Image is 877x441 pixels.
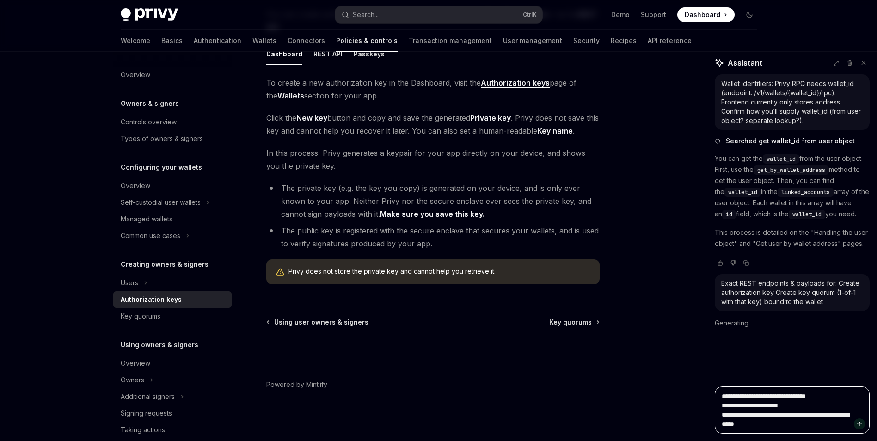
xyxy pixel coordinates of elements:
button: Copy chat response [741,258,752,268]
li: The private key (e.g. the key you copy) is generated on your device, and is only ever known to yo... [266,182,600,220]
div: Self-custodial user wallets [121,197,201,208]
div: Overview [121,358,150,369]
textarea: Ask a question... [715,386,870,434]
button: Users [113,275,232,291]
span: wallet_id [767,155,796,163]
button: Common use cases [113,227,232,244]
button: Vote that response was not good [728,258,739,268]
button: REST API [313,43,343,65]
h5: Using owners & signers [121,339,198,350]
button: Dashboard [266,43,302,65]
strong: Key name [537,126,573,135]
a: API reference [648,30,692,52]
div: Signing requests [121,408,172,419]
a: Key quorums [549,318,599,327]
a: Welcome [121,30,150,52]
a: Controls overview [113,114,232,130]
button: Toggle dark mode [742,7,757,22]
button: Self-custodial user wallets [113,194,232,211]
div: Managed wallets [121,214,172,225]
div: Exact REST endpoints & payloads for: Create authorization key Create key quorum (1-of-1 with that... [721,279,863,306]
a: Recipes [611,30,637,52]
strong: Make sure you save this key. [380,209,484,219]
span: In this process, Privy generates a keypair for your app directly on your device, and shows you th... [266,147,600,172]
span: Ctrl K [523,11,537,18]
div: Search... [353,9,379,20]
div: Authorization keys [121,294,182,305]
a: Support [641,10,666,19]
a: Connectors [288,30,325,52]
button: Searched get wallet_id from user object [715,136,870,146]
span: Searched get wallet_id from user object [726,136,855,146]
a: Authorization keys [113,291,232,308]
a: Wallets [252,30,276,52]
p: You can get the from the user object. First, use the method to get the user object. Then, you can... [715,153,870,220]
p: This process is detailed on the "Handling the user object" and "Get user by wallet address" pages. [715,227,870,249]
li: The public key is registered with the secure enclave that secures your wallets, and is used to ve... [266,224,600,250]
span: Key quorums [549,318,592,327]
h5: Configuring your wallets [121,162,202,173]
span: Click the button and copy and save the generated . Privy does not save this key and cannot help y... [266,111,600,137]
span: Privy does not store the private key and cannot help you retrieve it. [288,267,590,276]
div: Additional signers [121,391,175,402]
span: id [726,211,732,218]
a: Taking actions [113,422,232,438]
a: Signing requests [113,405,232,422]
button: Passkeys [354,43,385,65]
div: Common use cases [121,230,180,241]
button: Search...CtrlK [335,6,542,23]
div: Overview [121,180,150,191]
a: Transaction management [409,30,492,52]
span: wallet_id [728,189,757,196]
span: linked_accounts [781,189,830,196]
a: Using user owners & signers [267,318,368,327]
div: Generating. [715,311,870,335]
a: Demo [611,10,630,19]
span: Assistant [728,57,762,68]
span: wallet_id [792,211,822,218]
span: Dashboard [685,10,720,19]
a: Authorization keys [481,78,550,88]
a: Key quorums [113,308,232,325]
span: To create a new authorization key in the Dashboard, visit the page of the section for your app. [266,76,600,102]
div: Types of owners & signers [121,133,203,144]
div: Key quorums [121,311,160,322]
a: Managed wallets [113,211,232,227]
h5: Owners & signers [121,98,179,109]
span: get_by_wallet_address [757,166,825,174]
strong: New key [296,113,327,122]
button: Send message [854,418,865,429]
svg: Warning [276,268,285,277]
span: Using user owners & signers [274,318,368,327]
button: Vote that response was good [715,258,726,268]
a: Policies & controls [336,30,398,52]
a: Basics [161,30,183,52]
a: Security [573,30,600,52]
div: Users [121,277,138,288]
a: User management [503,30,562,52]
div: Overview [121,69,150,80]
a: Authentication [194,30,241,52]
a: Overview [113,355,232,372]
button: Additional signers [113,388,232,405]
a: Dashboard [677,7,735,22]
strong: Wallets [277,91,304,100]
button: Owners [113,372,232,388]
strong: Private key [470,113,511,122]
img: dark logo [121,8,178,21]
a: Powered by Mintlify [266,380,327,389]
a: Types of owners & signers [113,130,232,147]
h5: Creating owners & signers [121,259,209,270]
div: Taking actions [121,424,165,435]
a: Overview [113,67,232,83]
div: Controls overview [121,116,177,128]
div: Owners [121,374,144,386]
strong: Authorization keys [481,78,550,87]
a: Overview [113,178,232,194]
div: Wallet identifiers: Privy RPC needs wallet_id (endpoint: /v1/wallets/{wallet_id}/rpc). Frontend c... [721,79,863,125]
